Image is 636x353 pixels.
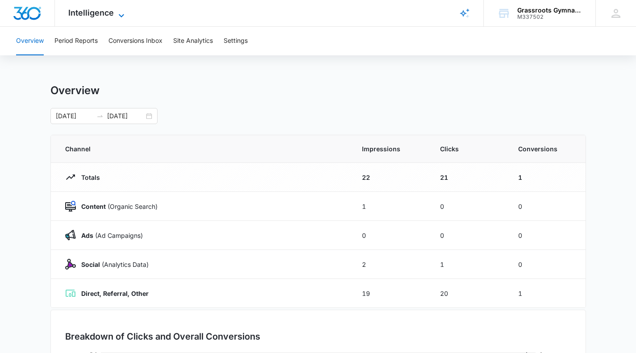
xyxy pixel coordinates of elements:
img: Ads [65,230,76,241]
strong: Direct, Referral, Other [81,290,149,297]
td: 22 [351,163,429,192]
td: 19 [351,279,429,308]
span: Impressions [362,144,419,154]
td: 2 [351,250,429,279]
td: 0 [507,192,586,221]
p: (Analytics Data) [76,260,149,269]
input: End date [107,111,144,121]
div: account name [517,7,582,14]
h1: Overview [50,84,100,97]
span: swap-right [96,112,104,120]
p: Totals [76,173,100,182]
td: 0 [429,221,507,250]
span: Clicks [440,144,497,154]
td: 0 [429,192,507,221]
span: Channel [65,144,341,154]
td: 1 [351,192,429,221]
td: 1 [429,250,507,279]
td: 1 [507,279,586,308]
span: Conversions [518,144,571,154]
strong: Content [81,203,106,210]
td: 0 [507,250,586,279]
td: 0 [351,221,429,250]
button: Conversions Inbox [108,27,162,55]
button: Overview [16,27,44,55]
div: account id [517,14,582,20]
td: 21 [429,163,507,192]
span: Intelligence [68,8,114,17]
p: (Ad Campaigns) [76,231,143,240]
strong: Social [81,261,100,268]
input: Start date [56,111,93,121]
span: to [96,112,104,120]
strong: Ads [81,232,93,239]
h3: Breakdown of Clicks and Overall Conversions [65,330,260,343]
img: Social [65,259,76,270]
td: 0 [507,221,586,250]
button: Period Reports [54,27,98,55]
button: Site Analytics [173,27,213,55]
td: 20 [429,279,507,308]
td: 1 [507,163,586,192]
button: Settings [224,27,248,55]
p: (Organic Search) [76,202,158,211]
img: Content [65,201,76,212]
